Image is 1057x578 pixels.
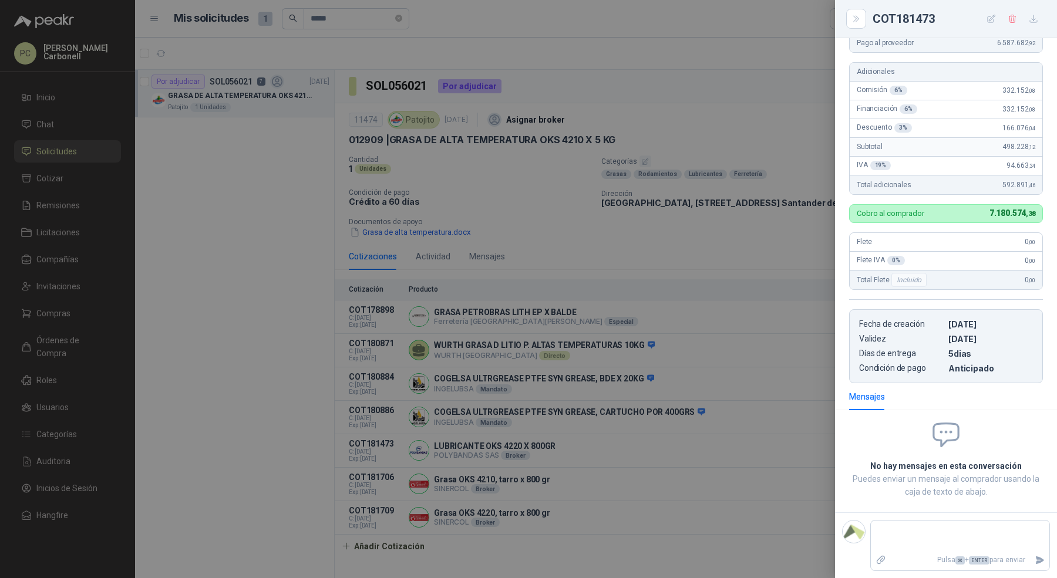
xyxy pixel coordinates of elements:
[1002,143,1035,151] span: 498.228
[843,520,865,543] img: Company Logo
[1028,277,1035,283] span: ,00
[857,86,907,95] span: Comisión
[891,273,927,287] div: Incluido
[859,349,944,359] p: Días de entrega
[1002,105,1035,113] span: 332.152
[1026,210,1035,218] span: ,38
[871,550,891,570] label: Adjuntar archivos
[850,175,1042,194] div: Total adicionales
[891,550,1031,570] p: Pulsa + para enviar
[870,161,891,170] div: 19 %
[857,39,914,47] span: Pago al proveedor
[1028,106,1035,113] span: ,08
[1028,144,1035,150] span: ,12
[900,104,917,114] div: 6 %
[997,39,1035,47] span: 6.587.682
[969,556,989,565] span: ENTER
[1028,258,1035,264] span: ,00
[850,63,1042,82] div: Adicionales
[1028,125,1035,131] span: ,04
[859,363,944,373] p: Condición de pago
[857,273,929,287] span: Total Flete
[857,256,905,265] span: Flete IVA
[948,319,1033,329] p: [DATE]
[1030,550,1049,570] button: Enviar
[1028,87,1035,94] span: ,08
[1002,86,1035,94] span: 332.152
[1006,161,1035,170] span: 94.663
[1002,181,1035,189] span: 592.891
[894,123,912,133] div: 3 %
[1025,238,1035,246] span: 0
[948,363,1033,373] p: Anticipado
[1025,256,1035,265] span: 0
[849,459,1043,472] h2: No hay mensajes en esta conversación
[948,349,1033,359] p: 5 dias
[857,123,912,133] span: Descuento
[948,334,1033,344] p: [DATE]
[857,104,917,114] span: Financiación
[955,556,965,565] span: ⌘
[890,86,907,95] div: 6 %
[859,319,944,329] p: Fecha de creación
[873,9,1043,28] div: COT181473
[857,161,891,170] span: IVA
[859,334,944,344] p: Validez
[1025,276,1035,284] span: 0
[1028,163,1035,169] span: ,34
[887,256,905,265] div: 0 %
[857,238,872,246] span: Flete
[849,390,885,403] div: Mensajes
[857,209,924,217] p: Cobro al comprador
[1028,40,1035,46] span: ,92
[1002,124,1035,132] span: 166.076
[849,472,1043,498] p: Puedes enviar un mensaje al comprador usando la caja de texto de abajo.
[1028,239,1035,245] span: ,00
[849,12,863,26] button: Close
[857,143,883,151] span: Subtotal
[989,208,1035,218] span: 7.180.574
[1028,182,1035,188] span: ,46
